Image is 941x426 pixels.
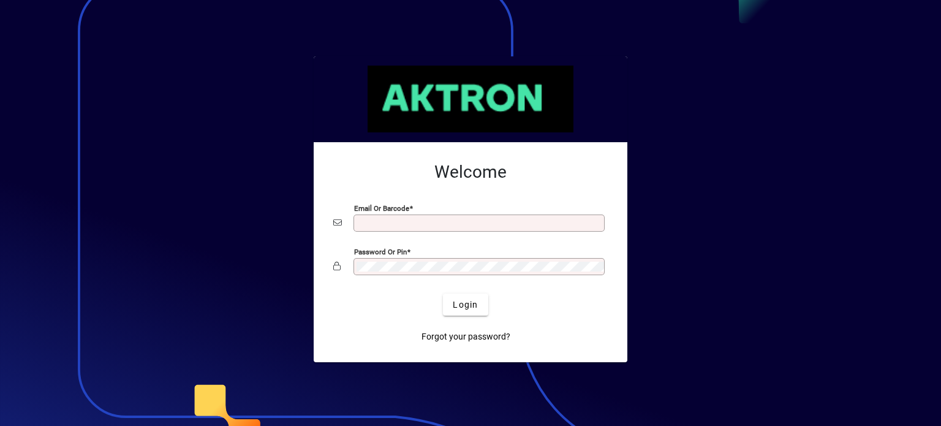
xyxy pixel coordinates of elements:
[417,325,515,348] a: Forgot your password?
[443,294,488,316] button: Login
[333,162,608,183] h2: Welcome
[421,330,510,343] span: Forgot your password?
[354,204,409,213] mat-label: Email or Barcode
[354,248,407,256] mat-label: Password or Pin
[453,299,478,311] span: Login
